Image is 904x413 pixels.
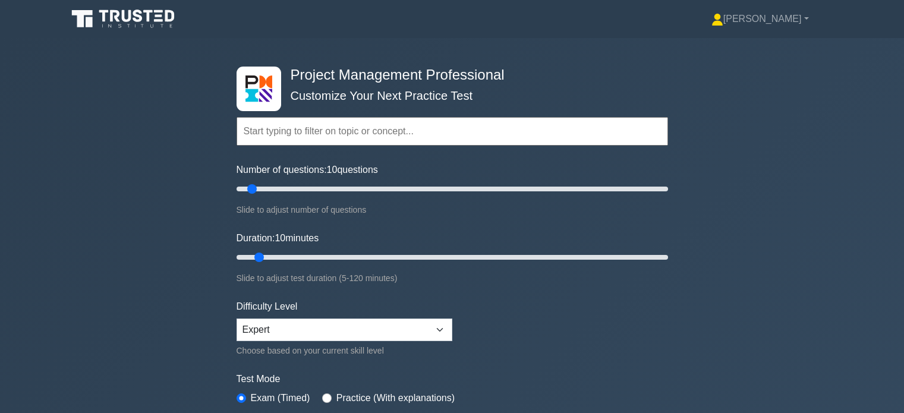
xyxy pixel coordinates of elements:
a: [PERSON_NAME] [683,7,837,31]
span: 10 [327,165,338,175]
label: Test Mode [237,372,668,386]
input: Start typing to filter on topic or concept... [237,117,668,146]
div: Slide to adjust number of questions [237,203,668,217]
label: Duration: minutes [237,231,319,245]
label: Difficulty Level [237,299,298,314]
div: Slide to adjust test duration (5-120 minutes) [237,271,668,285]
span: 10 [275,233,285,243]
label: Exam (Timed) [251,391,310,405]
h4: Project Management Professional [286,67,610,84]
label: Practice (With explanations) [336,391,455,405]
div: Choose based on your current skill level [237,343,452,358]
label: Number of questions: questions [237,163,378,177]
